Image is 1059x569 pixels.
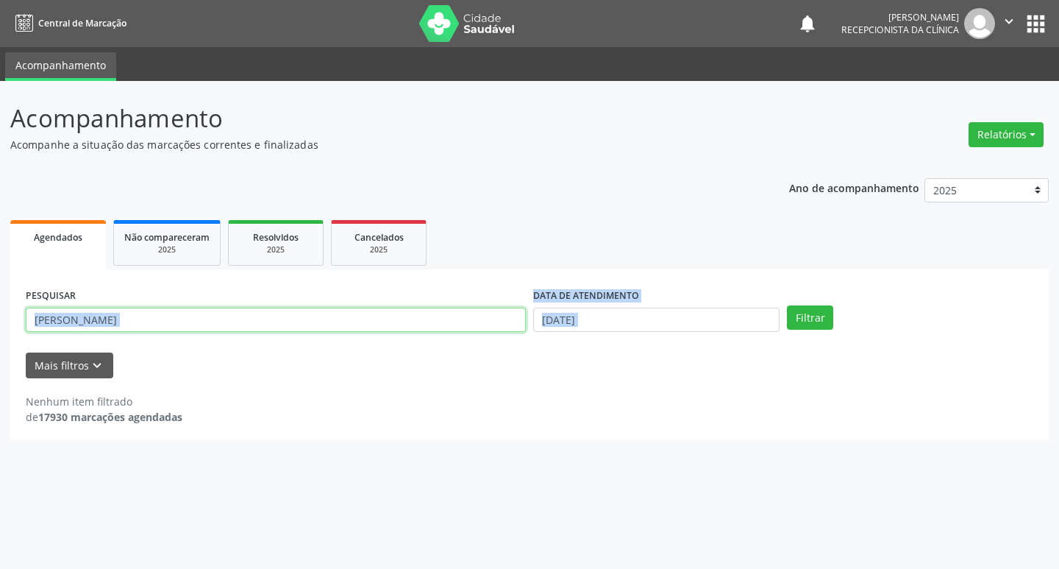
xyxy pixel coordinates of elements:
span: Resolvidos [253,231,299,244]
span: Agendados [34,231,82,244]
div: Nenhum item filtrado [26,394,182,409]
img: img [964,8,995,39]
a: Central de Marcação [10,11,126,35]
span: Central de Marcação [38,17,126,29]
strong: 17930 marcações agendadas [38,410,182,424]
div: [PERSON_NAME] [841,11,959,24]
button:  [995,8,1023,39]
span: Cancelados [354,231,404,244]
p: Acompanhe a situação das marcações correntes e finalizadas [10,137,737,152]
button: Mais filtroskeyboard_arrow_down [26,353,113,378]
i:  [1001,13,1017,29]
button: notifications [797,13,818,34]
div: 2025 [239,244,313,255]
label: DATA DE ATENDIMENTO [533,285,639,308]
span: Recepcionista da clínica [841,24,959,36]
i: keyboard_arrow_down [89,358,105,374]
a: Acompanhamento [5,52,116,81]
button: Relatórios [969,122,1044,147]
span: Não compareceram [124,231,210,244]
div: 2025 [342,244,416,255]
button: apps [1023,11,1049,37]
input: Selecione um intervalo [533,308,780,333]
p: Ano de acompanhamento [789,178,919,197]
p: Acompanhamento [10,100,737,137]
label: PESQUISAR [26,285,76,308]
div: de [26,409,182,425]
button: Filtrar [787,305,833,331]
div: 2025 [124,244,210,255]
input: Nome, CNS [26,308,526,333]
